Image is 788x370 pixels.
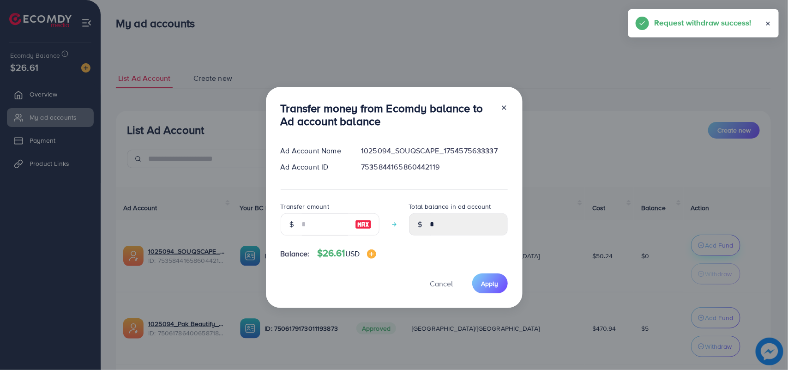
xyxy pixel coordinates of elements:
[430,279,453,289] span: Cancel
[355,219,372,230] img: image
[354,162,515,172] div: 7535844165860442119
[655,17,752,29] h5: Request withdraw success!
[281,102,493,128] h3: Transfer money from Ecomdy balance to Ad account balance
[281,249,310,259] span: Balance:
[481,279,499,288] span: Apply
[281,202,329,211] label: Transfer amount
[472,273,508,293] button: Apply
[273,146,354,156] div: Ad Account Name
[345,249,360,259] span: USD
[273,162,354,172] div: Ad Account ID
[317,248,376,259] h4: $26.61
[354,146,515,156] div: 1025094_SOUQSCAPE_1754575633337
[419,273,465,293] button: Cancel
[367,249,376,259] img: image
[409,202,491,211] label: Total balance in ad account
